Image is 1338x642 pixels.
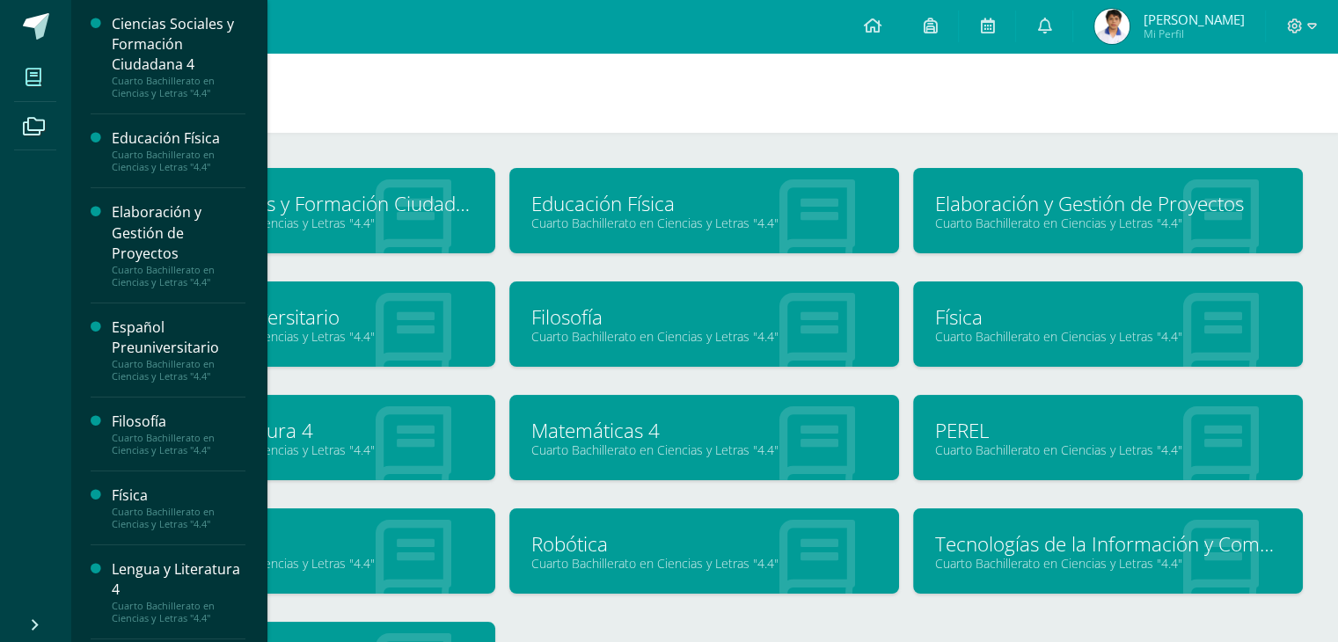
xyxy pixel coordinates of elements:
a: Cuarto Bachillerato en Ciencias y Letras "4.4" [128,441,473,458]
div: Español Preuniversitario [112,317,245,358]
a: Cuarto Bachillerato en Ciencias y Letras "4.4" [935,555,1281,572]
div: Cuarto Bachillerato en Ciencias y Letras "4.4" [112,75,245,99]
div: Cuarto Bachillerato en Ciencias y Letras "4.4" [112,149,245,173]
div: Cuarto Bachillerato en Ciencias y Letras "4.4" [112,432,245,456]
a: Cuarto Bachillerato en Ciencias y Letras "4.4" [531,555,877,572]
a: Cuarto Bachillerato en Ciencias y Letras "4.4" [935,215,1281,231]
span: [PERSON_NAME] [1143,11,1244,28]
a: FilosofíaCuarto Bachillerato en Ciencias y Letras "4.4" [112,412,245,456]
a: Cuarto Bachillerato en Ciencias y Letras "4.4" [128,555,473,572]
div: Elaboración y Gestión de Proyectos [112,202,245,263]
a: Elaboración y Gestión de ProyectosCuarto Bachillerato en Ciencias y Letras "4.4" [112,202,245,288]
div: Cuarto Bachillerato en Ciencias y Letras "4.4" [112,506,245,530]
a: Robótica [531,530,877,558]
div: Educación Física [112,128,245,149]
a: Cuarto Bachillerato en Ciencias y Letras "4.4" [935,441,1281,458]
div: Cuarto Bachillerato en Ciencias y Letras "4.4" [112,264,245,288]
a: Cuarto Bachillerato en Ciencias y Letras "4.4" [128,328,473,345]
a: Filosofía [531,303,877,331]
a: Lengua y Literatura 4 [128,417,473,444]
a: Cuarto Bachillerato en Ciencias y Letras "4.4" [531,441,877,458]
div: Filosofía [112,412,245,432]
a: Cuarto Bachillerato en Ciencias y Letras "4.4" [935,328,1281,345]
a: Elaboración y Gestión de Proyectos [935,190,1281,217]
a: Tecnologías de la Información y Comunicación 4 [935,530,1281,558]
img: e1452881eee4047204c5bfab49ceb0f5.png [1094,9,1130,44]
a: Cuarto Bachillerato en Ciencias y Letras "4.4" [128,215,473,231]
a: Matemáticas 4 [531,417,877,444]
a: PEREL [935,417,1281,444]
div: Cuarto Bachillerato en Ciencias y Letras "4.4" [112,600,245,624]
a: Español Preuniversitario [128,303,473,331]
a: Ciencias Sociales y Formación Ciudadana 4Cuarto Bachillerato en Ciencias y Letras "4.4" [112,14,245,99]
a: Psicología [128,530,473,558]
a: Ciencias Sociales y Formación Ciudadana 4 [128,190,473,217]
a: Educación FísicaCuarto Bachillerato en Ciencias y Letras "4.4" [112,128,245,173]
a: Cuarto Bachillerato en Ciencias y Letras "4.4" [531,328,877,345]
a: Lengua y Literatura 4Cuarto Bachillerato en Ciencias y Letras "4.4" [112,559,245,624]
a: FísicaCuarto Bachillerato en Ciencias y Letras "4.4" [112,485,245,530]
div: Ciencias Sociales y Formación Ciudadana 4 [112,14,245,75]
div: Lengua y Literatura 4 [112,559,245,600]
a: Física [935,303,1281,331]
div: Cuarto Bachillerato en Ciencias y Letras "4.4" [112,358,245,383]
a: Cuarto Bachillerato en Ciencias y Letras "4.4" [531,215,877,231]
a: Español PreuniversitarioCuarto Bachillerato en Ciencias y Letras "4.4" [112,317,245,383]
a: Educación Física [531,190,877,217]
div: Física [112,485,245,506]
span: Mi Perfil [1143,26,1244,41]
